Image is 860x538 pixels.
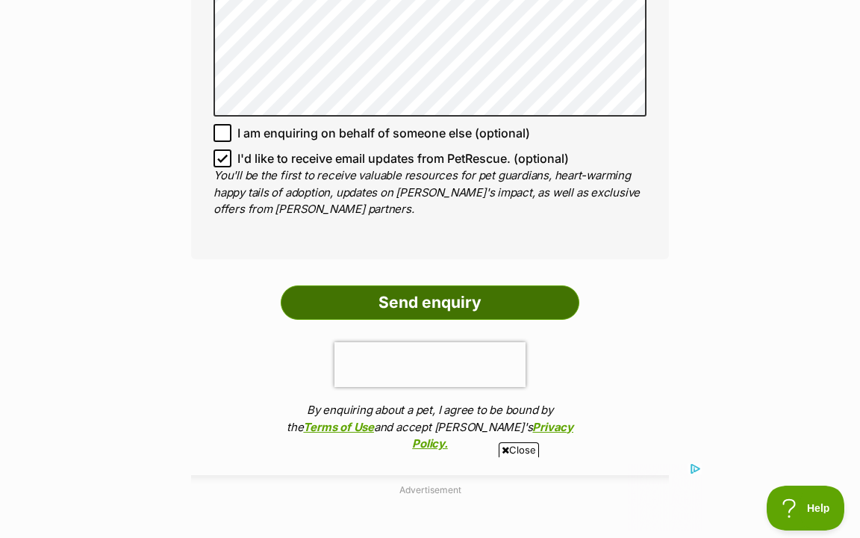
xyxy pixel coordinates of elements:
iframe: reCAPTCHA [334,342,526,387]
a: Privacy Policy. [412,420,573,451]
iframe: Help Scout Beacon - Open [767,486,845,531]
iframe: Advertisement [158,463,702,531]
span: I'd like to receive email updates from PetRescue. (optional) [237,149,569,167]
a: Terms of Use [303,420,373,434]
p: You'll be the first to receive valuable resources for pet guardians, heart-warming happy tails of... [214,167,646,218]
input: Send enquiry [281,285,579,320]
span: I am enquiring on behalf of someone else (optional) [237,124,530,142]
p: By enquiring about a pet, I agree to be bound by the and accept [PERSON_NAME]'s [281,402,579,453]
span: Close [499,442,539,457]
